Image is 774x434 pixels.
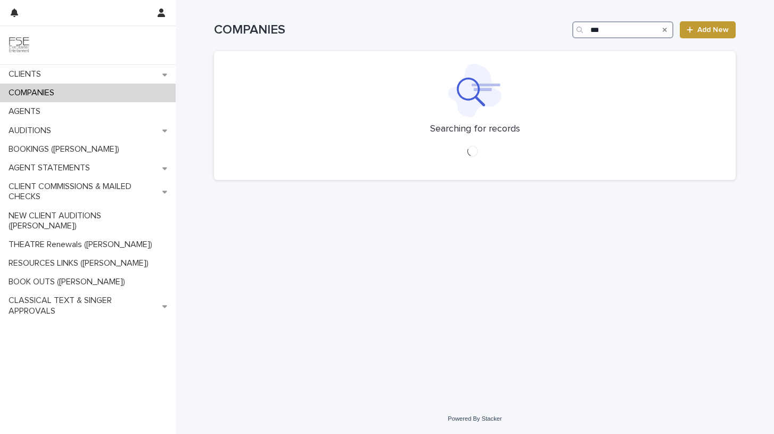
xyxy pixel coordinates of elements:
[214,22,568,38] h1: COMPANIES
[4,126,60,136] p: AUDITIONS
[680,21,736,38] a: Add New
[4,258,157,268] p: RESOURCES LINKS ([PERSON_NAME])
[4,69,50,79] p: CLIENTS
[4,182,162,202] p: CLIENT COMMISSIONS & MAILED CHECKS
[697,26,729,34] span: Add New
[572,21,673,38] input: Search
[4,240,161,250] p: THEATRE Renewals ([PERSON_NAME])
[4,163,98,173] p: AGENT STATEMENTS
[448,415,501,422] a: Powered By Stacker
[4,211,176,231] p: NEW CLIENT AUDITIONS ([PERSON_NAME])
[4,277,134,287] p: BOOK OUTS ([PERSON_NAME])
[430,124,520,135] p: Searching for records
[4,107,49,117] p: AGENTS
[4,88,63,98] p: COMPANIES
[9,35,30,56] img: 9JgRvJ3ETPGCJDhvPVA5
[4,144,128,154] p: BOOKINGS ([PERSON_NAME])
[4,296,162,316] p: CLASSICAL TEXT & SINGER APPROVALS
